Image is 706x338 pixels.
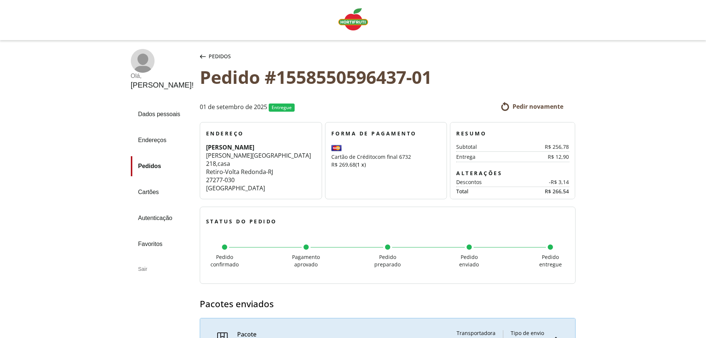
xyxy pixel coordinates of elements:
[331,130,441,137] h3: Forma de Pagamento
[524,144,569,150] div: R$ 256,78
[266,168,268,176] span: -
[524,154,569,160] div: R$ 12,90
[539,253,562,268] span: Pedido entregue
[223,168,225,176] span: -
[375,153,411,160] span: com final 6732
[272,104,292,111] span: Entregue
[456,179,524,185] div: Descontos
[501,102,563,111] a: Pedir novamente
[206,218,277,225] span: Status do pedido
[456,170,569,177] h3: Alterações
[206,176,235,184] span: 27277-030
[206,160,216,168] span: 218
[131,208,194,228] a: Autenticação
[200,299,576,309] h3: Pacotes enviados
[198,49,232,64] button: Pedidos
[200,67,576,87] div: Pedido #1558550596437-01
[331,161,355,168] span: R$ 269,68
[206,184,265,192] span: [GEOGRAPHIC_DATA]
[513,102,563,111] span: Pedir novamente
[206,151,311,160] span: [PERSON_NAME][GEOGRAPHIC_DATA]
[456,130,569,137] h3: Resumo
[218,160,230,168] span: casa
[200,104,267,112] span: 01 de setembro de 2025
[206,130,316,137] h3: Endereço
[456,144,524,150] div: Subtotal
[237,331,376,338] div: Pacote
[131,260,194,278] div: Sair
[268,168,273,176] span: RJ
[513,188,569,194] div: R$ 266,54
[211,253,239,268] span: Pedido confirmado
[292,253,320,268] span: Pagamento aprovado
[131,156,194,176] a: Pedidos
[131,73,194,79] div: Olá ,
[524,179,569,185] div: -R$ 3,14
[511,330,544,336] div: Tipo de envio
[456,154,524,160] div: Entrega
[131,234,194,254] a: Favoritos
[131,182,194,202] a: Cartões
[206,143,254,151] strong: [PERSON_NAME]
[216,160,218,168] span: ,
[355,161,366,168] span: (1 x)
[459,253,479,268] span: Pedido enviado
[338,8,368,30] img: Logo
[206,168,223,176] span: Retiro
[209,53,231,60] span: Pedidos
[456,188,513,194] div: Total
[131,104,194,124] a: Dados pessoais
[331,153,441,168] div: Cartão de Crédito
[225,168,266,176] span: Volta Redonda
[131,81,194,89] div: [PERSON_NAME] !
[374,253,401,268] span: Pedido preparado
[457,330,495,336] div: Transportadora
[335,5,371,35] a: Logo
[131,130,194,150] a: Endereços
